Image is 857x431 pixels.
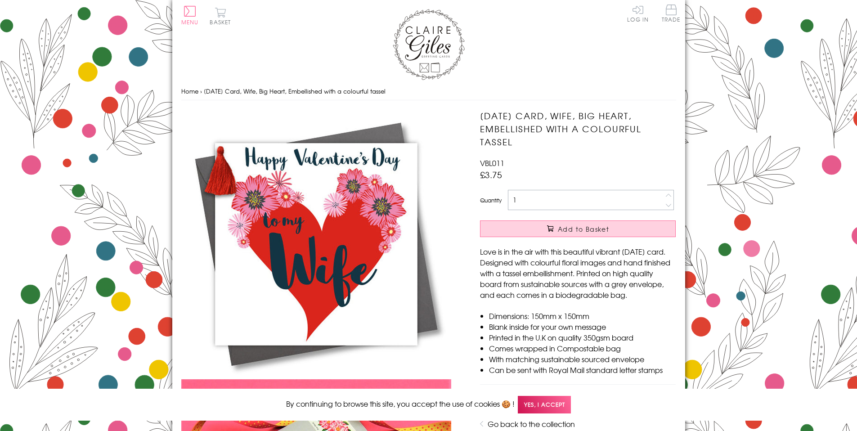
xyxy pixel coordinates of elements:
[393,9,465,80] img: Claire Giles Greetings Cards
[208,7,233,25] button: Basket
[181,109,451,379] img: Valentine's Day Card, Wife, Big Heart, Embellished with a colourful tassel
[489,354,676,364] li: With matching sustainable sourced envelope
[480,196,502,204] label: Quantity
[480,220,676,237] button: Add to Basket
[181,6,199,25] button: Menu
[489,310,676,321] li: Dimensions: 150mm x 150mm
[204,87,386,95] span: [DATE] Card, Wife, Big Heart, Embellished with a colourful tassel
[480,246,676,300] p: Love is in the air with this beautiful vibrant [DATE] card. Designed with colourful floral images...
[480,157,504,168] span: VBL011
[489,332,676,343] li: Printed in the U.K on quality 350gsm board
[200,87,202,95] span: ›
[489,321,676,332] li: Blank inside for your own message
[181,18,199,26] span: Menu
[181,87,198,95] a: Home
[489,364,676,375] li: Can be sent with Royal Mail standard letter stamps
[662,4,681,22] span: Trade
[480,109,676,148] h1: [DATE] Card, Wife, Big Heart, Embellished with a colourful tassel
[181,82,676,101] nav: breadcrumbs
[480,168,502,181] span: £3.75
[488,418,575,429] a: Go back to the collection
[489,343,676,354] li: Comes wrapped in Compostable bag
[558,224,609,233] span: Add to Basket
[518,396,571,413] span: Yes, I accept
[627,4,649,22] a: Log In
[662,4,681,24] a: Trade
